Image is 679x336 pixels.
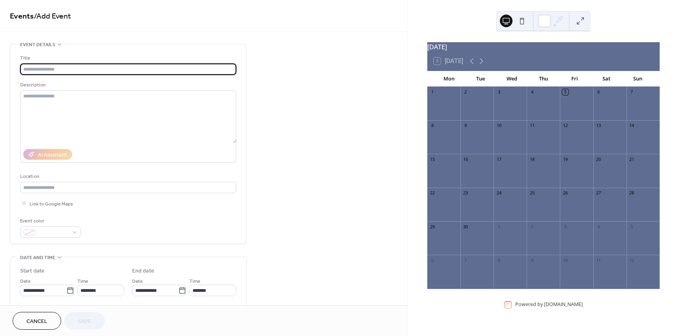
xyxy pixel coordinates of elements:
[596,123,602,129] div: 13
[629,190,635,196] div: 28
[496,156,502,162] div: 17
[529,89,535,95] div: 4
[596,224,602,230] div: 4
[496,190,502,196] div: 24
[527,71,559,87] div: Thu
[596,190,602,196] div: 27
[496,257,502,263] div: 8
[562,89,568,95] div: 5
[463,190,469,196] div: 23
[496,123,502,129] div: 10
[20,172,235,181] div: Location
[463,257,469,263] div: 7
[496,224,502,230] div: 1
[132,277,143,286] span: Date
[529,257,535,263] div: 9
[463,123,469,129] div: 9
[529,190,535,196] div: 25
[562,156,568,162] div: 19
[562,224,568,230] div: 3
[596,257,602,263] div: 11
[562,123,568,129] div: 12
[591,71,622,87] div: Sat
[26,317,47,326] span: Cancel
[430,257,436,263] div: 6
[465,71,496,87] div: Tue
[496,89,502,95] div: 3
[562,190,568,196] div: 26
[629,89,635,95] div: 7
[629,257,635,263] div: 12
[622,71,653,87] div: Sun
[463,89,469,95] div: 2
[430,156,436,162] div: 15
[629,156,635,162] div: 21
[496,71,528,87] div: Wed
[20,267,45,275] div: Start date
[463,224,469,230] div: 30
[189,277,200,286] span: Time
[515,301,583,308] div: Powered by
[20,81,235,89] div: Description
[20,277,31,286] span: Date
[596,156,602,162] div: 20
[596,89,602,95] div: 6
[562,257,568,263] div: 10
[529,224,535,230] div: 2
[30,200,73,208] span: Link to Google Maps
[13,312,61,330] button: Cancel
[629,224,635,230] div: 5
[430,123,436,129] div: 8
[77,277,88,286] span: Time
[559,71,591,87] div: Fri
[20,54,235,62] div: Title
[529,123,535,129] div: 11
[20,41,55,49] span: Event details
[10,9,34,24] a: Events
[430,224,436,230] div: 29
[544,301,583,308] a: [DOMAIN_NAME]
[529,156,535,162] div: 18
[434,71,465,87] div: Mon
[20,217,79,225] div: Event color
[629,123,635,129] div: 14
[34,9,71,24] span: / Add Event
[430,190,436,196] div: 22
[132,267,154,275] div: End date
[463,156,469,162] div: 16
[20,254,55,262] span: Date and time
[427,42,660,52] div: [DATE]
[430,89,436,95] div: 1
